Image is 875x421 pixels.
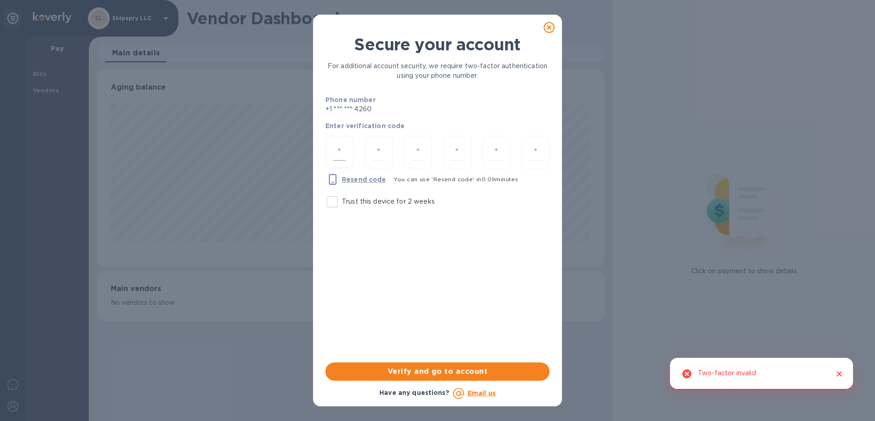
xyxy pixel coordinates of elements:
p: For additional account security, we require two-factor authentication using your phone number. [325,61,550,81]
button: Verify and go to account [325,362,550,381]
p: Enter verification code [325,121,550,130]
u: Resend code [342,176,386,183]
div: Two-factor invalid [698,365,756,383]
b: Phone number [325,96,376,103]
a: Email us [468,389,496,397]
span: You can use 'Resend code' in 0 : 09 minutes [394,176,519,183]
b: Have any questions? [379,389,449,396]
p: Trust this device for 2 weeks [342,197,435,206]
span: Verify and go to account [333,366,542,377]
button: Close [833,368,845,380]
h1: Secure your account [325,35,550,54]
